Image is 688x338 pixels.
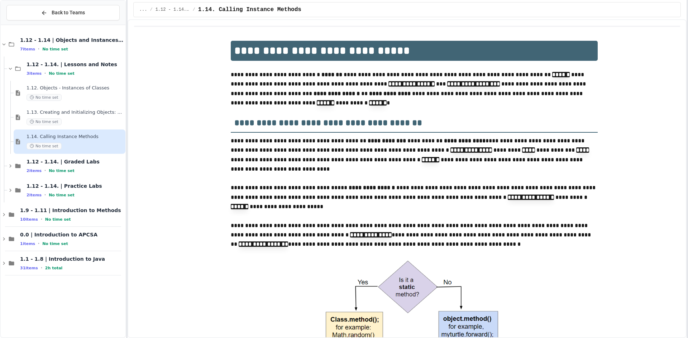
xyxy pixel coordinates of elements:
[156,7,190,13] span: 1.12 - 1.14. | Lessons and Notes
[41,216,42,222] span: •
[20,256,124,262] span: 1.1 - 1.8 | Introduction to Java
[45,217,71,222] span: No time set
[193,7,195,13] span: /
[20,37,124,43] span: 1.12 - 1.14 | Objects and Instances of Classes
[44,70,46,76] span: •
[41,265,42,271] span: •
[27,85,124,91] span: 1.12. Objects - Instances of Classes
[38,46,39,52] span: •
[27,134,124,140] span: 1.14. Calling Instance Methods
[20,207,124,214] span: 1.9 - 1.11 | Introduction to Methods
[27,183,124,189] span: 1.12 - 1.14. | Practice Labs
[49,168,75,173] span: No time set
[27,193,42,197] span: 2 items
[49,193,75,197] span: No time set
[27,109,124,116] span: 1.13. Creating and Initializing Objects: Constructors
[150,7,152,13] span: /
[45,266,63,270] span: 2h total
[20,231,124,238] span: 0.0 | Introduction to APCSA
[20,266,38,270] span: 31 items
[52,9,85,16] span: Back to Teams
[27,158,124,165] span: 1.12 - 1.14. | Graded Labs
[27,143,62,150] span: No time set
[20,47,35,52] span: 7 items
[42,47,68,52] span: No time set
[27,118,62,125] span: No time set
[6,5,120,20] button: Back to Teams
[198,5,301,14] span: 1.14. Calling Instance Methods
[20,241,35,246] span: 1 items
[139,7,147,13] span: ...
[44,168,46,173] span: •
[27,61,124,68] span: 1.12 - 1.14. | Lessons and Notes
[20,217,38,222] span: 10 items
[629,278,681,309] iframe: chat widget
[42,241,68,246] span: No time set
[38,241,39,246] span: •
[49,71,75,76] span: No time set
[27,94,62,101] span: No time set
[658,309,681,331] iframe: chat widget
[27,71,42,76] span: 3 items
[44,192,46,198] span: •
[27,168,42,173] span: 2 items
